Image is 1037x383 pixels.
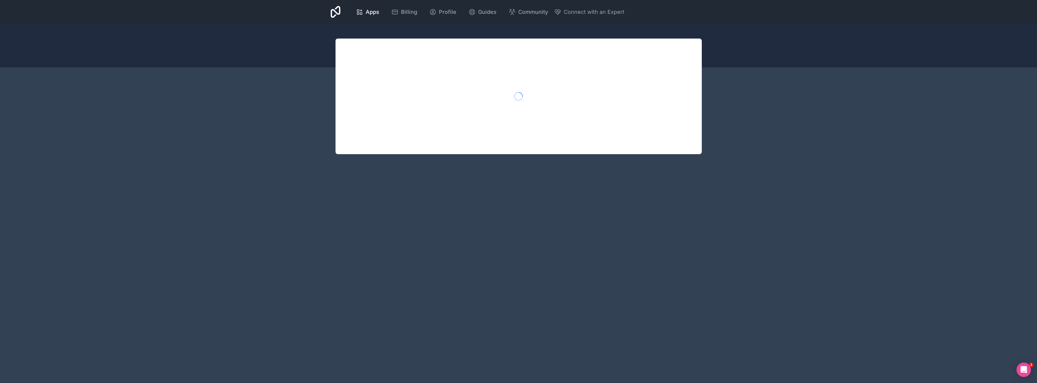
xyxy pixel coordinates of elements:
a: Billing [386,5,422,19]
span: Profile [439,8,456,16]
a: Guides [464,5,501,19]
a: Apps [351,5,384,19]
span: Apps [366,8,379,16]
div: Open Intercom Messenger [1017,363,1031,377]
span: Guides [478,8,496,16]
a: Profile [424,5,461,19]
a: Community [504,5,553,19]
span: Community [518,8,548,16]
span: 1 [1029,363,1034,367]
button: Connect with an Expert [554,8,624,16]
span: Connect with an Expert [564,8,624,16]
span: Billing [401,8,417,16]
